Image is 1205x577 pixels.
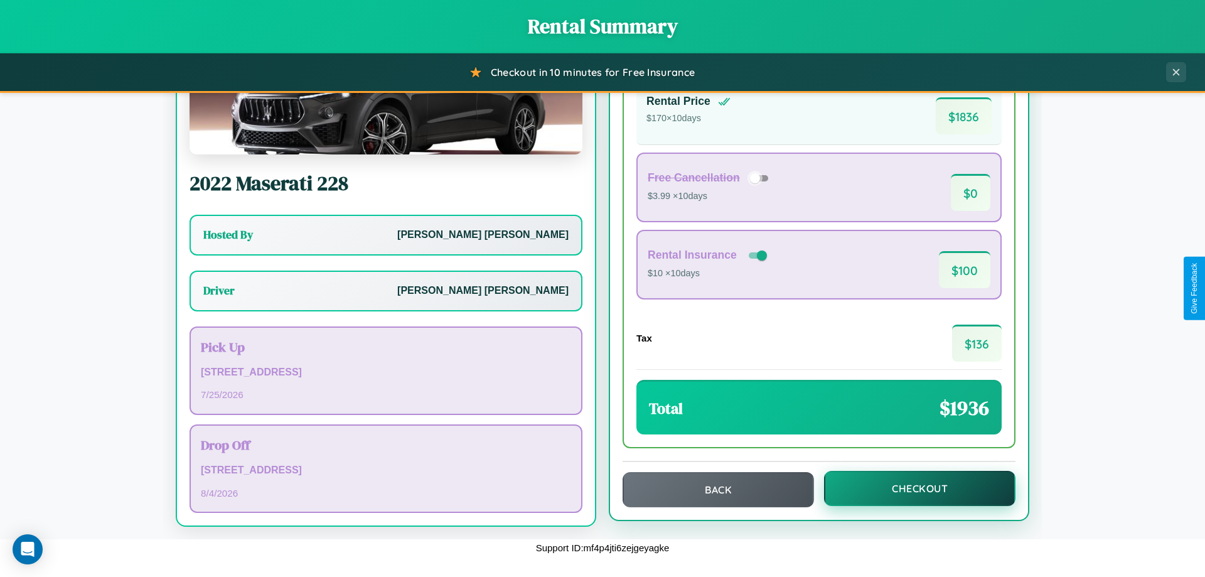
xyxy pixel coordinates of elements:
h4: Rental Insurance [648,249,737,262]
p: [STREET_ADDRESS] [201,461,571,480]
p: $3.99 × 10 days [648,188,773,205]
button: Back [623,472,814,507]
span: $ 0 [951,174,990,211]
button: Checkout [824,471,1015,506]
h3: Drop Off [201,436,571,454]
span: $ 136 [952,325,1002,362]
p: [PERSON_NAME] [PERSON_NAME] [397,226,569,244]
p: [STREET_ADDRESS] [201,364,571,382]
div: Give Feedback [1190,263,1199,314]
h3: Pick Up [201,338,571,356]
p: 7 / 25 / 2026 [201,386,571,403]
h3: Driver [203,283,235,298]
h4: Free Cancellation [648,171,740,185]
h2: 2022 Maserati 228 [190,170,582,197]
span: $ 1936 [940,394,989,422]
p: [PERSON_NAME] [PERSON_NAME] [397,282,569,300]
h1: Rental Summary [13,13,1192,40]
p: Support ID: mf4p4jti6zejgeyagke [536,539,670,556]
div: Open Intercom Messenger [13,534,43,564]
span: $ 100 [939,251,990,288]
span: $ 1836 [936,97,992,134]
h3: Total [649,398,683,419]
h3: Hosted By [203,227,253,242]
h4: Tax [636,333,652,343]
p: $10 × 10 days [648,266,769,282]
p: 8 / 4 / 2026 [201,485,571,502]
span: Checkout in 10 minutes for Free Insurance [491,66,695,78]
p: $ 170 × 10 days [646,111,731,127]
h4: Rental Price [646,95,710,108]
